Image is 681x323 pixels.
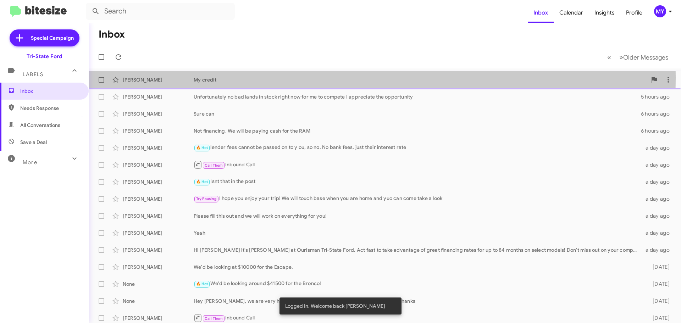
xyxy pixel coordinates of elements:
[194,246,641,254] div: Hi [PERSON_NAME] it's [PERSON_NAME] at Ourisman Tri-State Ford. Act fast to take advantage of gre...
[23,159,37,166] span: More
[123,93,194,100] div: [PERSON_NAME]
[641,212,675,219] div: a day ago
[20,122,60,129] span: All Conversations
[641,314,675,322] div: [DATE]
[86,3,235,20] input: Search
[123,127,194,134] div: [PERSON_NAME]
[528,2,554,23] a: Inbox
[20,105,81,112] span: Needs Response
[20,139,47,146] span: Save a Deal
[641,195,675,202] div: a day ago
[205,163,223,168] span: Call Them
[641,127,675,134] div: 6 hours ago
[23,71,43,78] span: Labels
[648,5,673,17] button: MY
[123,144,194,151] div: [PERSON_NAME]
[194,195,641,203] div: I hope you enjoy your trip! We will touch base when you are home and yuo can come take a look
[194,313,641,322] div: Inbound Call
[194,127,641,134] div: Not financing. We will be paying cash for the RAM
[123,110,194,117] div: [PERSON_NAME]
[123,212,194,219] div: [PERSON_NAME]
[99,29,125,40] h1: Inbox
[194,160,641,169] div: Inbound Call
[194,76,647,83] div: My credit
[641,161,675,168] div: a day ago
[20,88,81,95] span: Inbox
[603,50,615,65] button: Previous
[654,5,666,17] div: MY
[194,297,641,305] div: Hey [PERSON_NAME], we are very happy with it. Not interested in selling it at this time. Thanks
[641,110,675,117] div: 6 hours ago
[620,2,648,23] a: Profile
[123,161,194,168] div: [PERSON_NAME]
[194,110,641,117] div: Sure can
[194,144,641,152] div: lender fees cannot be passed on to y ou, so no. No bank fees, just their interest rate
[27,53,62,60] div: Tri-State Ford
[641,93,675,100] div: 5 hours ago
[607,53,611,62] span: «
[123,76,194,83] div: [PERSON_NAME]
[205,316,223,321] span: Call Them
[196,179,208,184] span: 🔥 Hot
[196,196,217,201] span: Try Pausing
[31,34,74,41] span: Special Campaign
[589,2,620,23] a: Insights
[285,302,385,310] span: Logged In. Welcome back [PERSON_NAME]
[641,246,675,254] div: a day ago
[194,93,641,100] div: Unfortunately no bad lands in stock right now for me to compete I appreciate the opportunity
[123,246,194,254] div: [PERSON_NAME]
[554,2,589,23] a: Calendar
[641,178,675,185] div: a day ago
[123,195,194,202] div: [PERSON_NAME]
[196,282,208,286] span: 🔥 Hot
[641,263,675,271] div: [DATE]
[10,29,79,46] a: Special Campaign
[615,50,672,65] button: Next
[123,280,194,288] div: None
[641,297,675,305] div: [DATE]
[194,263,641,271] div: We'd be looking at $10000 for the Escape.
[196,145,208,150] span: 🔥 Hot
[641,144,675,151] div: a day ago
[194,280,641,288] div: We'd be looking around $41500 for the Bronco!
[603,50,672,65] nav: Page navigation example
[123,178,194,185] div: [PERSON_NAME]
[123,297,194,305] div: None
[641,280,675,288] div: [DATE]
[619,53,623,62] span: »
[194,212,641,219] div: Please fill this out and we will work on everything for you!
[194,178,641,186] div: Isnt that in the post
[194,229,641,236] div: Yeah
[641,229,675,236] div: a day ago
[123,263,194,271] div: [PERSON_NAME]
[623,54,668,61] span: Older Messages
[123,229,194,236] div: [PERSON_NAME]
[123,314,194,322] div: [PERSON_NAME]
